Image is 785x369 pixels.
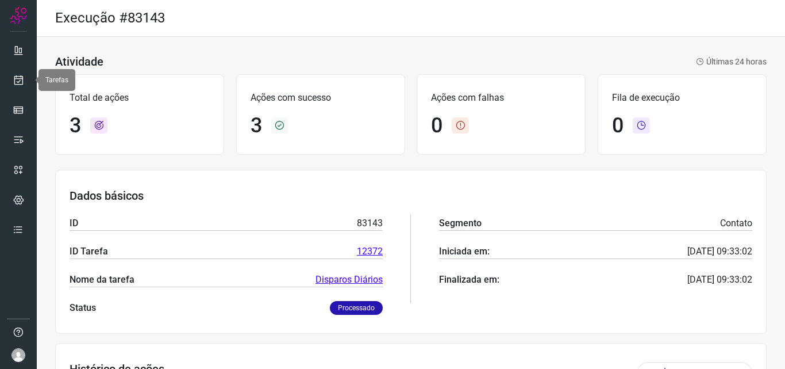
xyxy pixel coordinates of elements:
[70,273,134,287] p: Nome da tarefa
[612,91,752,105] p: Fila de execução
[439,216,482,230] p: Segmento
[70,216,78,230] p: ID
[687,245,752,258] p: [DATE] 09:33:02
[357,245,383,258] a: 12372
[251,91,391,105] p: Ações com sucesso
[70,91,210,105] p: Total de ações
[439,245,490,258] p: Iniciada em:
[45,76,68,84] span: Tarefas
[70,189,752,203] h3: Dados básicos
[70,301,96,315] p: Status
[431,113,442,138] h1: 0
[720,216,752,230] p: Contato
[55,55,103,69] h3: Atividade
[70,113,81,138] h1: 3
[10,7,27,24] img: Logo
[357,216,383,230] p: 83143
[687,273,752,287] p: [DATE] 09:33:02
[55,10,165,26] h2: Execução #83143
[315,273,383,287] a: Disparos Diários
[439,273,499,287] p: Finalizada em:
[251,113,262,138] h1: 3
[70,245,108,258] p: ID Tarefa
[696,56,767,68] p: Últimas 24 horas
[330,301,383,315] p: Processado
[431,91,571,105] p: Ações com falhas
[11,348,25,362] img: avatar-user-boy.jpg
[612,113,624,138] h1: 0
